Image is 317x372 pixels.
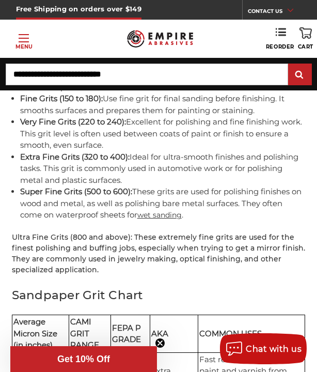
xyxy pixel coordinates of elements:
a: CONTACT US [248,5,301,20]
input: Submit [290,65,310,85]
span: Get 10% Off [57,354,110,364]
strong: Extra Fine Grits (320 to 400): [20,152,130,162]
span: Cart [298,43,313,50]
li: Use fine grit for final sanding before finishing. It smooths surfaces and prepares them for paint... [20,93,306,116]
strong: COMMON USES [199,329,262,338]
a: wet sanding [137,210,182,220]
div: Get 10% OffClose teaser [10,346,157,372]
span: Toggle menu [19,38,29,39]
a: Reorder [266,27,294,50]
button: Chat with us [220,333,307,364]
strong: Fine Grits (150 to 180): [20,94,103,103]
strong: Very Fine Grits (220 to 240): [20,117,126,127]
a: Cart [298,27,313,50]
p: Menu [15,43,33,51]
span: Chat with us [246,344,302,354]
h2: Sandpaper Grit Chart [12,286,306,304]
button: Close teaser [155,338,165,348]
li: Excellent for polishing and fine finishing work. This grit level is often used between coats of p... [20,116,306,151]
p: Ultra Fine Grits (800 and above): These extremely fine grits are used for the finest polishing an... [12,232,306,275]
span: Reorder [266,43,294,50]
li: These grits are used for polishing finishes on wood and metal, as well as polishing bare metal su... [20,186,306,221]
strong: Average Micron Size (in inches) [13,317,57,350]
img: Empire Abrasives [127,26,193,52]
strong: FEPA P GRADE [112,323,141,345]
strong: Super Fine Grits (500 to 600): [20,187,132,196]
li: Ideal for ultra-smooth finishes and polishing tasks. This grit is commonly used in automotive wor... [20,151,306,187]
strong: AKA [151,329,168,338]
strong: CAMI GRIT RANGE [70,317,99,350]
